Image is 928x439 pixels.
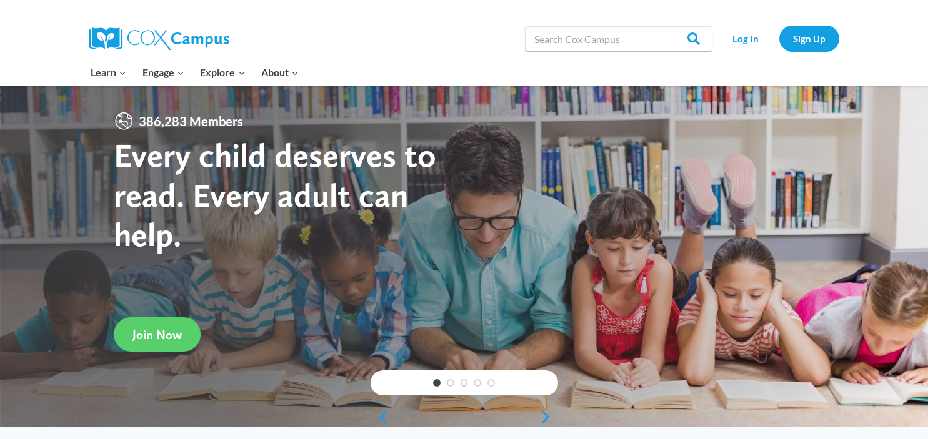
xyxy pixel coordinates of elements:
nav: Primary Navigation [83,59,307,86]
a: next [539,410,558,425]
a: Log In [719,26,773,51]
a: 5 [487,379,495,387]
a: 3 [461,379,468,387]
a: 4 [474,379,481,387]
strong: Every child deserves to read. Every adult can help. [114,135,436,254]
img: Cox Campus [89,27,229,50]
span: Engage [142,64,184,81]
span: Explore [200,64,245,81]
span: About [261,64,299,81]
a: 2 [447,379,454,387]
a: Join Now [114,317,201,352]
a: Sign Up [779,26,839,51]
span: Learn [91,64,126,81]
span: 386,283 Members [134,111,248,131]
input: Search Cox Campus [525,26,712,51]
a: previous [371,410,389,425]
a: 1 [433,379,441,387]
span: Join Now [132,327,182,342]
nav: Secondary Navigation [719,26,839,51]
div: content slider buttons [371,405,558,430]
